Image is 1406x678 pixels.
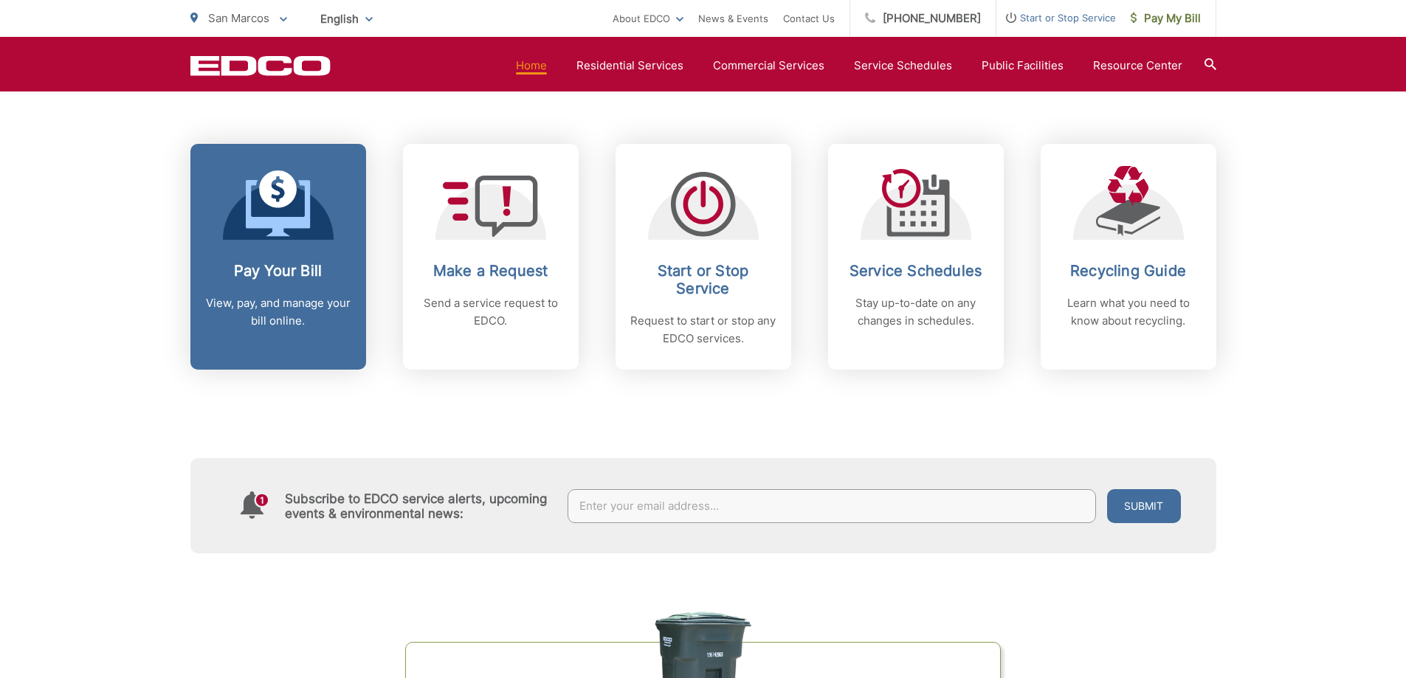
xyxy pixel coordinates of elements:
[1055,262,1202,280] h2: Recycling Guide
[613,10,683,27] a: About EDCO
[190,55,331,76] a: EDCD logo. Return to the homepage.
[576,57,683,75] a: Residential Services
[418,262,564,280] h2: Make a Request
[516,57,547,75] a: Home
[783,10,835,27] a: Contact Us
[698,10,768,27] a: News & Events
[630,312,776,347] p: Request to start or stop any EDCO services.
[843,294,989,330] p: Stay up-to-date on any changes in schedules.
[568,489,1096,523] input: Enter your email address...
[843,262,989,280] h2: Service Schedules
[418,294,564,330] p: Send a service request to EDCO.
[1107,489,1181,523] button: Submit
[205,262,351,280] h2: Pay Your Bill
[285,491,554,521] h4: Subscribe to EDCO service alerts, upcoming events & environmental news:
[1055,294,1202,330] p: Learn what you need to know about recycling.
[190,144,366,370] a: Pay Your Bill View, pay, and manage your bill online.
[403,144,579,370] a: Make a Request Send a service request to EDCO.
[1093,57,1182,75] a: Resource Center
[205,294,351,330] p: View, pay, and manage your bill online.
[713,57,824,75] a: Commercial Services
[1041,144,1216,370] a: Recycling Guide Learn what you need to know about recycling.
[982,57,1064,75] a: Public Facilities
[1131,10,1201,27] span: Pay My Bill
[854,57,952,75] a: Service Schedules
[208,11,269,25] span: San Marcos
[630,262,776,297] h2: Start or Stop Service
[309,6,384,32] span: English
[828,144,1004,370] a: Service Schedules Stay up-to-date on any changes in schedules.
